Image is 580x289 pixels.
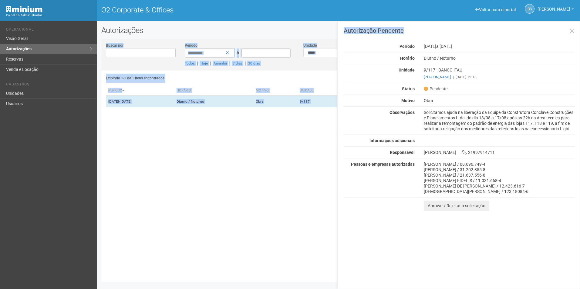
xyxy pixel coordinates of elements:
img: Minium [6,6,42,12]
div: [PERSON_NAME] / 08.696.749-4 [424,161,575,167]
a: [PERSON_NAME] [538,8,574,12]
span: | [210,61,211,65]
th: Horário [174,86,254,96]
strong: Observações [389,110,415,115]
div: [PERSON_NAME] DE [PERSON_NAME] / 12.423.616-7 [424,183,575,189]
strong: Motivo [401,98,415,103]
a: 30 dias [248,61,260,65]
span: a [237,50,239,55]
th: Motivo [253,86,297,96]
span: | [453,75,454,79]
div: [DATE] 12:16 [424,74,575,80]
a: Amanhã [214,61,227,65]
span: a [DATE] [436,44,452,49]
span: - [DATE] [119,99,131,104]
strong: Unidade [399,68,415,72]
td: [DATE] [106,96,174,108]
div: 9/117 - BANCO ITAU [419,67,580,80]
strong: Status [402,86,415,91]
div: [DEMOGRAPHIC_DATA][PERSON_NAME] / 123.18084-6 [424,189,575,194]
div: [PERSON_NAME] 21997914711 [419,150,580,155]
strong: Pessoas e empresas autorizadas [351,162,415,167]
li: Operacional [6,27,92,34]
li: Cadastros [6,82,92,88]
div: [PERSON_NAME] FIDELIS / 11.031.668-4 [424,178,575,183]
div: Solicitamos ajuda na liberação da Equipe da Construtora Conclave Construções e Planejamentos Ltda... [419,110,580,131]
td: Obra [253,96,297,108]
div: Exibindo 1-1 de 1 itens encontrados [106,74,336,83]
strong: Período [400,44,415,49]
strong: Informações adicionais [369,138,415,143]
th: Período [106,86,174,96]
div: [DATE] [419,44,580,49]
div: Diurno / Noturno [419,55,580,61]
a: [PERSON_NAME] [424,75,451,79]
div: Obra [419,98,580,103]
div: [PERSON_NAME] / 31.202.855-8 [424,167,575,172]
a: Voltar para o portal [475,7,516,12]
th: Unidade [297,86,342,96]
h2: Autorizações [101,26,575,35]
span: | [229,61,230,65]
div: Painel do Administrador [6,12,92,18]
strong: Horário [400,56,415,61]
a: Hoje [201,61,208,65]
label: Unidade [303,43,317,48]
label: Buscar por [106,43,123,48]
div: [PERSON_NAME] / 21.637.556-8 [424,172,575,178]
a: Bs [525,4,534,14]
strong: Responsável [390,150,415,155]
td: Diurno / Noturno [174,96,254,108]
h1: O2 Corporate & Offices [101,6,334,14]
span: | [197,61,198,65]
h3: Autorização Pendente [344,28,575,34]
a: 7 dias [233,61,242,65]
span: Pendente [424,86,447,91]
button: Aprovar / Rejeitar a solicitação [424,201,489,211]
label: Período [185,43,197,48]
td: 9/117 [297,96,342,108]
span: | [245,61,246,65]
span: BIANKA souza cruz cavalcanti [538,1,570,12]
a: Todos [185,61,195,65]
